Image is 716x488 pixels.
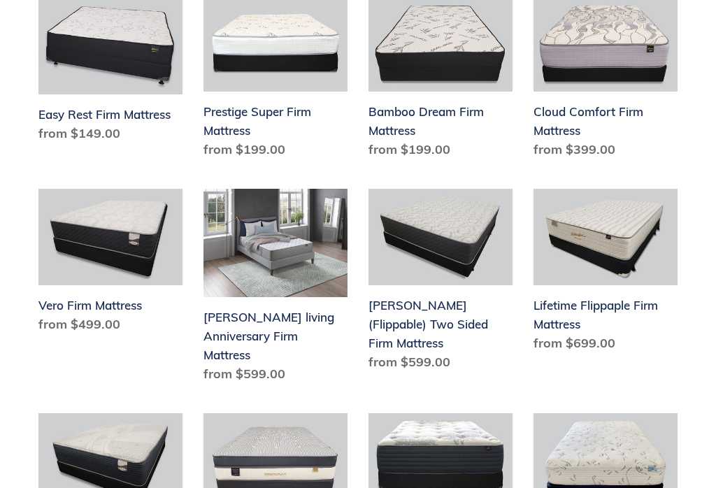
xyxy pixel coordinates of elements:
[203,189,348,389] a: Scott living Anniversary Firm Mattress
[38,189,182,338] a: Vero Firm Mattress
[534,189,678,357] a: Lifetime Flippaple Firm Mattress
[368,189,513,376] a: Del Ray (Flippable) Two Sided Firm Mattress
